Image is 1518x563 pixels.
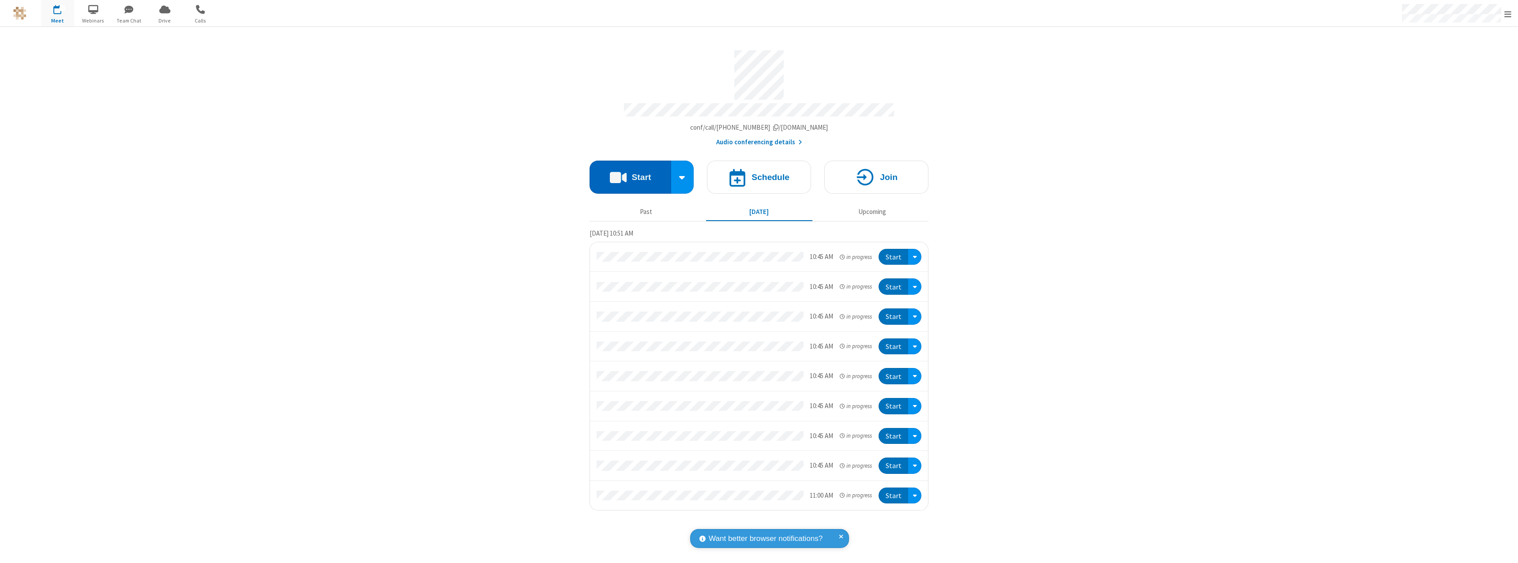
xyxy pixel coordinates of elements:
em: in progress [840,402,872,410]
em: in progress [840,491,872,499]
button: Start [879,368,908,384]
button: Start [879,458,908,474]
div: Start conference options [671,161,694,194]
em: in progress [840,312,872,321]
div: 10:45 AM [810,252,833,262]
div: Open menu [908,338,921,355]
button: Join [824,161,928,194]
div: 10:45 AM [810,342,833,352]
em: in progress [840,253,872,261]
div: 10:45 AM [810,371,833,381]
em: in progress [840,282,872,291]
div: Open menu [908,488,921,504]
em: in progress [840,462,872,470]
button: Schedule [707,161,811,194]
div: Open menu [908,398,921,414]
em: in progress [840,372,872,380]
button: Copy my meeting room linkCopy my meeting room link [690,123,828,133]
div: Open menu [908,278,921,295]
div: 9 [60,5,65,11]
div: 10:45 AM [810,282,833,292]
button: Past [593,203,699,220]
section: Today's Meetings [590,228,928,511]
span: Team Chat [113,17,146,25]
div: Open menu [908,308,921,325]
div: 11:00 AM [810,491,833,501]
span: [DATE] 10:51 AM [590,229,633,237]
span: Calls [184,17,217,25]
section: Account details [590,44,928,147]
div: 10:45 AM [810,431,833,441]
span: Drive [148,17,181,25]
button: Start [879,488,908,504]
div: Open menu [908,428,921,444]
span: Want better browser notifications? [709,533,823,544]
span: Webinars [77,17,110,25]
div: Open menu [908,458,921,474]
button: Upcoming [819,203,925,220]
button: Start [879,338,908,355]
img: QA Selenium DO NOT DELETE OR CHANGE [13,7,26,20]
div: 10:45 AM [810,461,833,471]
button: Start [879,428,908,444]
div: Open menu [908,368,921,384]
button: [DATE] [706,203,812,220]
button: Start [879,308,908,325]
button: Audio conferencing details [716,137,802,147]
div: Open menu [908,249,921,265]
em: in progress [840,342,872,350]
h4: Schedule [751,173,789,181]
span: Copy my meeting room link [690,123,828,131]
h4: Join [880,173,898,181]
button: Start [879,249,908,265]
div: 10:45 AM [810,312,833,322]
span: Meet [41,17,74,25]
button: Start [590,161,671,194]
em: in progress [840,432,872,440]
h4: Start [631,173,651,181]
button: Start [879,278,908,295]
button: Start [879,398,908,414]
div: 10:45 AM [810,401,833,411]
